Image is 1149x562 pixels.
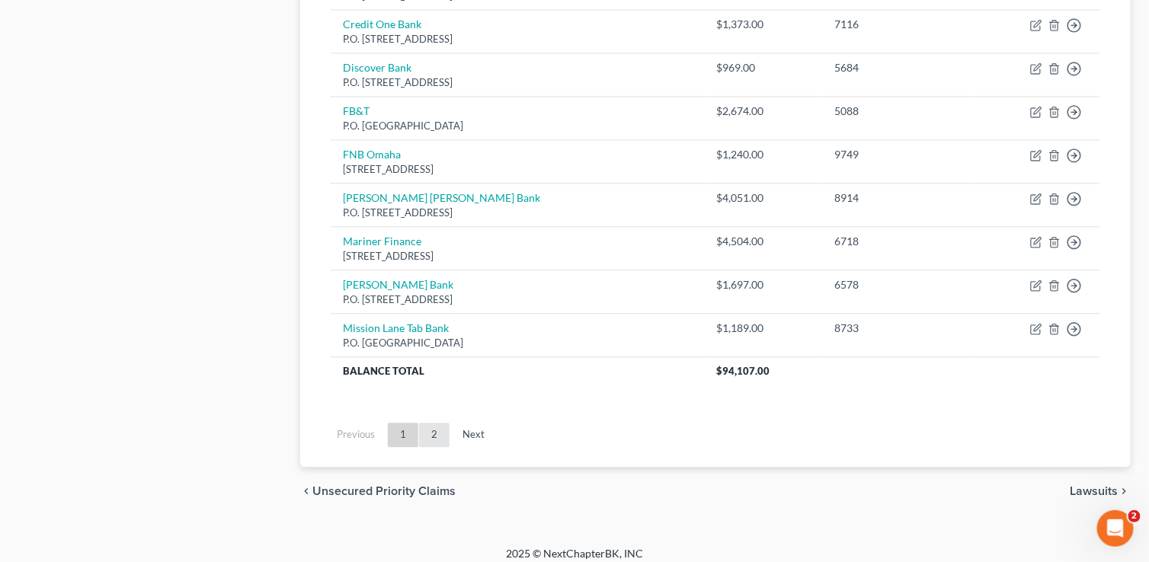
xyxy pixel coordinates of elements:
a: [PERSON_NAME] Bank [343,278,453,291]
div: [STREET_ADDRESS] [343,249,693,263]
span: Unsecured Priority Claims [312,485,456,497]
th: Balance Total [331,356,705,384]
div: P.O. [STREET_ADDRESS] [343,75,693,90]
span: 2 [1128,510,1141,522]
div: P.O. [GEOGRAPHIC_DATA] [343,119,693,133]
a: FB&T [343,104,370,117]
button: Lawsuits chevron_right [1071,485,1131,497]
button: chevron_left Unsecured Priority Claims [300,485,456,497]
div: P.O. [GEOGRAPHIC_DATA] [343,336,693,350]
div: P.O. [STREET_ADDRESS] [343,292,693,307]
div: P.O. [STREET_ADDRESS] [343,206,693,220]
span: $94,107.00 [717,365,770,377]
a: Mission Lane Tab Bank [343,321,449,334]
div: $4,504.00 [717,234,811,249]
div: $1,373.00 [717,17,811,32]
a: Discover Bank [343,61,411,74]
div: 6578 [834,277,962,292]
i: chevron_right [1119,485,1131,497]
div: 8914 [834,190,962,206]
div: $4,051.00 [717,190,811,206]
span: Lawsuits [1071,485,1119,497]
a: 1 [388,423,418,447]
div: 8733 [834,321,962,336]
a: 2 [419,423,450,447]
a: Next [450,423,497,447]
iframe: Intercom live chat [1097,510,1134,547]
div: P.O. [STREET_ADDRESS] [343,32,693,46]
div: 9749 [834,147,962,162]
div: 5088 [834,104,962,119]
div: $1,697.00 [717,277,811,292]
i: chevron_left [300,485,312,497]
div: $1,240.00 [717,147,811,162]
a: Mariner Finance [343,235,421,247]
div: $2,674.00 [717,104,811,119]
a: FNB Omaha [343,148,401,161]
div: 7116 [834,17,962,32]
a: [PERSON_NAME] [PERSON_NAME] Bank [343,191,540,204]
div: $1,189.00 [717,321,811,336]
div: $969.00 [717,60,811,75]
a: Credit One Bank [343,18,421,30]
div: 5684 [834,60,962,75]
div: [STREET_ADDRESS] [343,162,693,177]
div: 6718 [834,234,962,249]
